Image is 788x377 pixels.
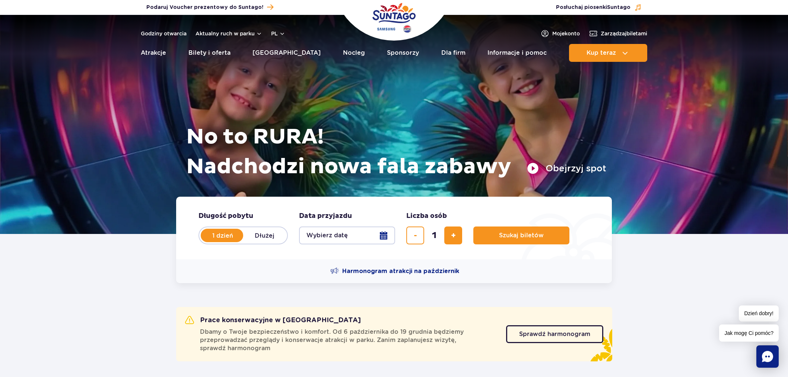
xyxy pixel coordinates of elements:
button: Obejrzyj spot [527,162,606,174]
a: Sponsorzy [387,44,419,62]
span: Szukaj biletów [499,232,544,239]
a: Informacje i pomoc [487,44,547,62]
a: Bilety i oferta [188,44,231,62]
input: liczba biletów [425,226,443,244]
span: Zarządzaj biletami [601,30,647,37]
button: usuń bilet [406,226,424,244]
span: Liczba osób [406,212,447,221]
span: Data przyjazdu [299,212,352,221]
h1: No to RURA! Nadchodzi nowa fala zabawy [186,122,606,182]
a: Harmonogram atrakcji na październik [330,267,459,276]
a: Dla firm [441,44,466,62]
button: dodaj bilet [444,226,462,244]
button: Kup teraz [569,44,647,62]
span: Moje konto [552,30,580,37]
button: Aktualny ruch w parku [196,31,262,37]
span: Długość pobytu [198,212,253,221]
button: pl [271,30,285,37]
span: Suntago [607,5,630,10]
label: 1 dzień [201,228,244,243]
span: Jak mogę Ci pomóc? [719,324,779,342]
a: Zarządzajbiletami [589,29,647,38]
button: Posłuchaj piosenkiSuntago [556,4,642,11]
a: Mojekonto [540,29,580,38]
a: Godziny otwarcia [141,30,187,37]
span: Kup teraz [587,50,616,56]
span: Sprawdź harmonogram [519,331,590,337]
span: Dzień dobry! [739,305,779,321]
span: Dbamy o Twoje bezpieczeństwo i komfort. Od 6 października do 19 grudnia będziemy przeprowadzać pr... [200,328,497,352]
a: Podaruj Voucher prezentowy do Suntago! [146,2,273,12]
button: Szukaj biletów [473,226,569,244]
span: Harmonogram atrakcji na październik [342,267,459,275]
span: Posłuchaj piosenki [556,4,630,11]
a: Atrakcje [141,44,166,62]
div: Chat [756,345,779,368]
h2: Prace konserwacyjne w [GEOGRAPHIC_DATA] [185,316,361,325]
button: Wybierz datę [299,226,395,244]
span: Podaruj Voucher prezentowy do Suntago! [146,4,263,11]
a: [GEOGRAPHIC_DATA] [252,44,321,62]
label: Dłużej [243,228,286,243]
form: Planowanie wizyty w Park of Poland [176,197,612,259]
a: Sprawdź harmonogram [506,325,603,343]
a: Nocleg [343,44,365,62]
